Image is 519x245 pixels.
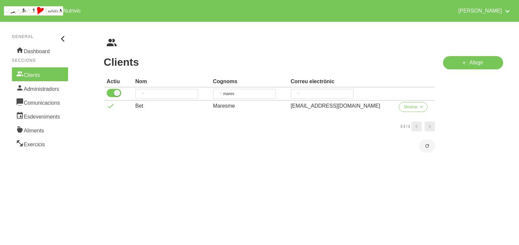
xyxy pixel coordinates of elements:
[399,102,427,115] a: Mostrar
[291,78,394,86] div: Correu electrònic
[12,137,68,151] a: Exercicis
[454,3,515,19] a: [PERSON_NAME]
[291,102,394,110] div: [EMAIL_ADDRESS][DOMAIN_NAME]
[4,6,63,16] img: company_logo
[404,104,418,110] span: Mostrar
[443,56,503,69] a: Afegir
[400,124,410,129] small: 1-1 / 1
[12,34,68,40] p: General
[213,78,285,86] div: Cognoms
[399,102,427,112] button: Mostrar
[12,44,68,57] a: Dashboard
[12,81,68,95] a: Administradors
[104,56,435,68] h1: Clients
[12,57,68,63] p: Seccions
[12,67,68,81] a: Clients
[135,102,208,110] div: Bet
[12,95,68,109] a: Comunicacions
[135,78,208,86] div: Nom
[12,123,68,137] a: Aliments
[104,38,503,48] nav: breadcrumbs
[411,122,422,131] a: Page 0.
[12,109,68,123] a: Esdeveniments
[107,78,130,86] div: Actiu
[469,59,483,67] span: Afegir
[213,102,285,110] div: Maresme
[425,122,435,131] a: Page 2.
